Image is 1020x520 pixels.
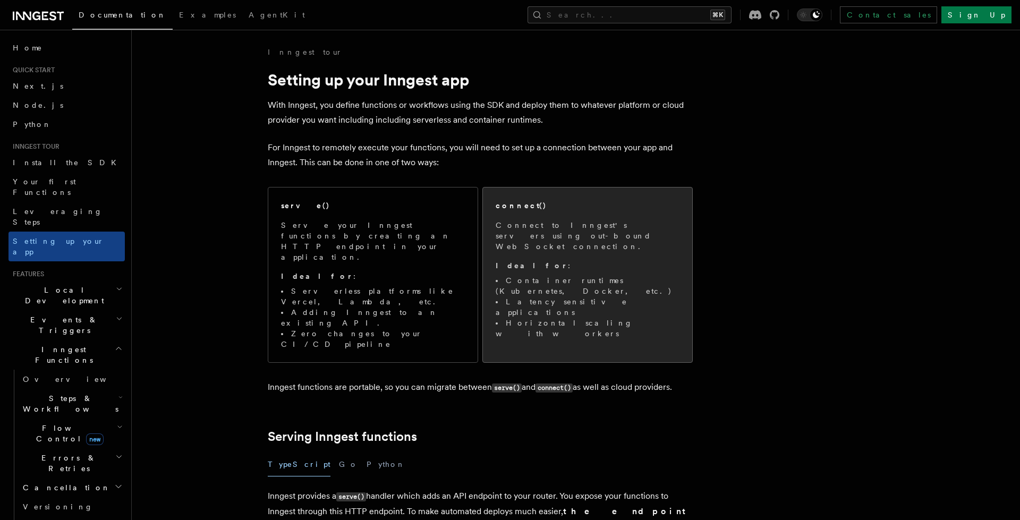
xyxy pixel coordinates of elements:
span: Errors & Retries [19,453,115,474]
button: Errors & Retries [19,448,125,478]
a: Versioning [19,497,125,516]
button: Go [339,453,358,476]
button: Cancellation [19,478,125,497]
span: Features [8,270,44,278]
li: Serverless platforms like Vercel, Lambda, etc. [281,286,465,307]
button: TypeScript [268,453,330,476]
span: Python [13,120,52,129]
a: Install the SDK [8,153,125,172]
li: Horizontal scaling with workers [496,318,679,339]
a: serve()Serve your Inngest functions by creating an HTTP endpoint in your application.Ideal for:Se... [268,187,478,363]
li: Adding Inngest to an existing API. [281,307,465,328]
span: Steps & Workflows [19,393,118,414]
strong: Ideal for [281,272,353,280]
h2: serve() [281,200,330,211]
a: AgentKit [242,3,311,29]
code: serve() [492,383,522,393]
a: Node.js [8,96,125,115]
a: Sign Up [941,6,1011,23]
button: Local Development [8,280,125,310]
button: Python [367,453,405,476]
p: Serve your Inngest functions by creating an HTTP endpoint in your application. [281,220,465,262]
p: Connect to Inngest's servers using out-bound WebSocket connection. [496,220,679,252]
button: Flow Controlnew [19,419,125,448]
a: connect()Connect to Inngest's servers using out-bound WebSocket connection.Ideal for:Container ru... [482,187,693,363]
code: serve() [336,492,366,501]
kbd: ⌘K [710,10,725,20]
a: Setting up your app [8,232,125,261]
span: Inngest Functions [8,344,115,365]
button: Inngest Functions [8,340,125,370]
span: Next.js [13,82,63,90]
h1: Setting up your Inngest app [268,70,693,89]
a: Overview [19,370,125,389]
span: Leveraging Steps [13,207,103,226]
li: Latency sensitive applications [496,296,679,318]
span: Install the SDK [13,158,123,167]
button: Steps & Workflows [19,389,125,419]
a: Serving Inngest functions [268,429,417,444]
span: Setting up your app [13,237,104,256]
button: Search...⌘K [528,6,732,23]
button: Events & Triggers [8,310,125,340]
span: Inngest tour [8,142,59,151]
a: Documentation [72,3,173,30]
span: Node.js [13,101,63,109]
span: Overview [23,375,132,383]
a: Leveraging Steps [8,202,125,232]
span: Examples [179,11,236,19]
h2: connect() [496,200,547,211]
span: Quick start [8,66,55,74]
a: Python [8,115,125,134]
a: Next.js [8,76,125,96]
span: Home [13,42,42,53]
strong: Ideal for [496,261,568,270]
p: For Inngest to remotely execute your functions, you will need to set up a connection between your... [268,140,693,170]
span: Versioning [23,502,93,511]
li: Zero changes to your CI/CD pipeline [281,328,465,349]
a: Examples [173,3,242,29]
a: Your first Functions [8,172,125,202]
span: Flow Control [19,423,117,444]
span: Your first Functions [13,177,76,197]
code: connect() [535,383,573,393]
p: Inngest functions are portable, so you can migrate between and as well as cloud providers. [268,380,693,395]
span: AgentKit [249,11,305,19]
a: Inngest tour [268,47,342,57]
li: Container runtimes (Kubernetes, Docker, etc.) [496,275,679,296]
p: : [281,271,465,282]
span: new [86,433,104,445]
span: Local Development [8,285,116,306]
a: Home [8,38,125,57]
p: : [496,260,679,271]
p: With Inngest, you define functions or workflows using the SDK and deploy them to whatever platfor... [268,98,693,127]
span: Documentation [79,11,166,19]
span: Events & Triggers [8,314,116,336]
a: Contact sales [840,6,937,23]
button: Toggle dark mode [797,8,822,21]
span: Cancellation [19,482,110,493]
